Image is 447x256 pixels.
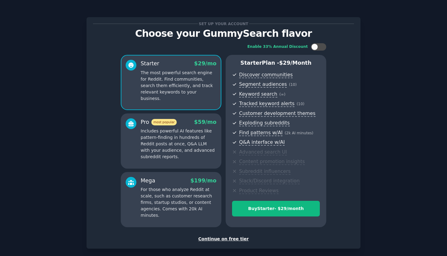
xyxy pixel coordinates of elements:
button: BuyStarter- $29/month [232,201,320,216]
span: ( 2k AI minutes ) [285,131,313,135]
p: Includes powerful AI features like pattern-finding in hundreds of Reddit posts at once, Q&A LLM w... [141,128,216,160]
span: Find patterns w/AI [239,130,283,136]
div: Continue on free tier [93,236,354,242]
div: Starter [141,60,159,67]
span: Discover communities [239,72,293,78]
span: $ 199 /mo [190,178,216,184]
div: Buy Starter - $ 29 /month [232,205,320,212]
span: Content promotion insights [239,159,305,165]
span: Subreddit influencers [239,168,290,175]
span: Segment audiences [239,81,287,88]
span: Advanced search UI [239,149,287,155]
p: The most powerful search engine for Reddit. Find communities, search them efficiently, and track ... [141,70,216,102]
span: Product Reviews [239,188,279,194]
div: Mega [141,177,155,185]
span: Keyword search [239,91,277,97]
span: $ 29 /mo [194,60,216,67]
p: Starter Plan - [232,59,320,67]
span: Set up your account [198,21,249,27]
span: Slack/Discord integration [239,178,300,184]
span: Tracked keyword alerts [239,101,294,107]
div: Pro [141,118,177,126]
span: ( 10 ) [297,102,304,106]
span: most popular [151,119,177,125]
span: Customer development themes [239,110,316,117]
span: Q&A interface w/AI [239,139,285,146]
div: Enable 33% Annual Discount [247,44,308,50]
span: Exploding subreddits [239,120,290,126]
span: $ 59 /mo [194,119,216,125]
span: $ 29 /month [279,60,312,66]
p: For those who analyze Reddit at scale, such as customer research firms, startup studios, or conte... [141,186,216,219]
span: ( 10 ) [289,82,297,87]
p: Choose your GummySearch flavor [93,28,354,39]
span: ( ∞ ) [279,92,286,97]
